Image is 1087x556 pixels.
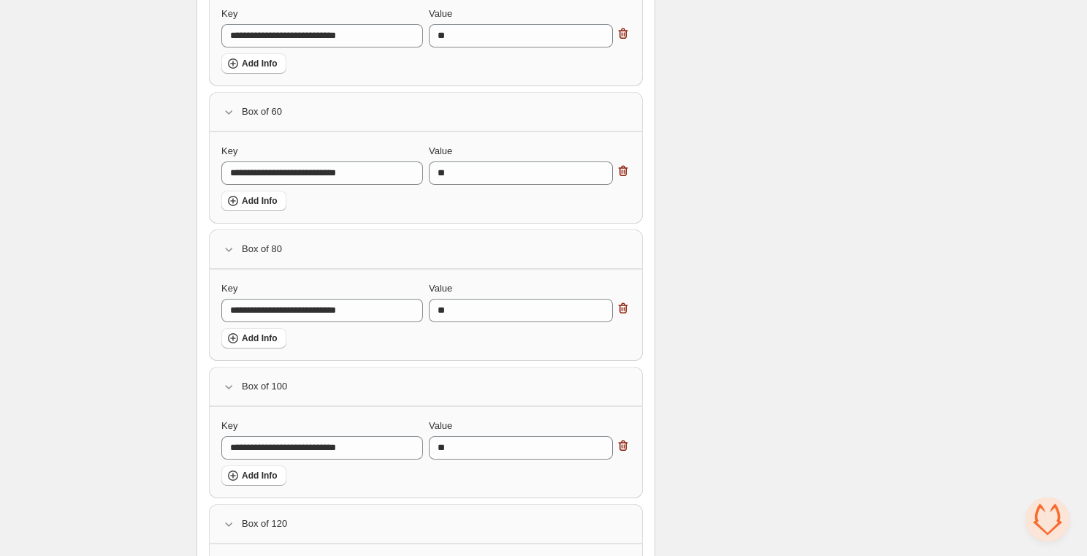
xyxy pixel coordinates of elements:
label: Value [429,7,452,21]
button: Add Info [221,53,286,74]
label: Value [429,144,452,159]
label: Key [221,419,237,433]
span: Box of 60 [242,104,282,119]
span: Add Info [242,58,278,69]
label: Key [221,144,237,159]
span: Add Info [242,195,278,207]
span: Box of 80 [242,242,282,256]
span: Add Info [242,332,278,344]
label: Key [221,7,237,21]
label: Value [429,419,452,433]
label: Key [221,281,237,296]
span: Box of 120 [242,517,287,531]
label: Value [429,281,452,296]
button: Add Info [221,191,286,211]
div: Open chat [1026,498,1069,541]
button: Add Info [221,328,286,349]
button: Add Info [221,465,286,486]
span: Box of 100 [242,379,287,394]
span: Add Info [242,470,278,481]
